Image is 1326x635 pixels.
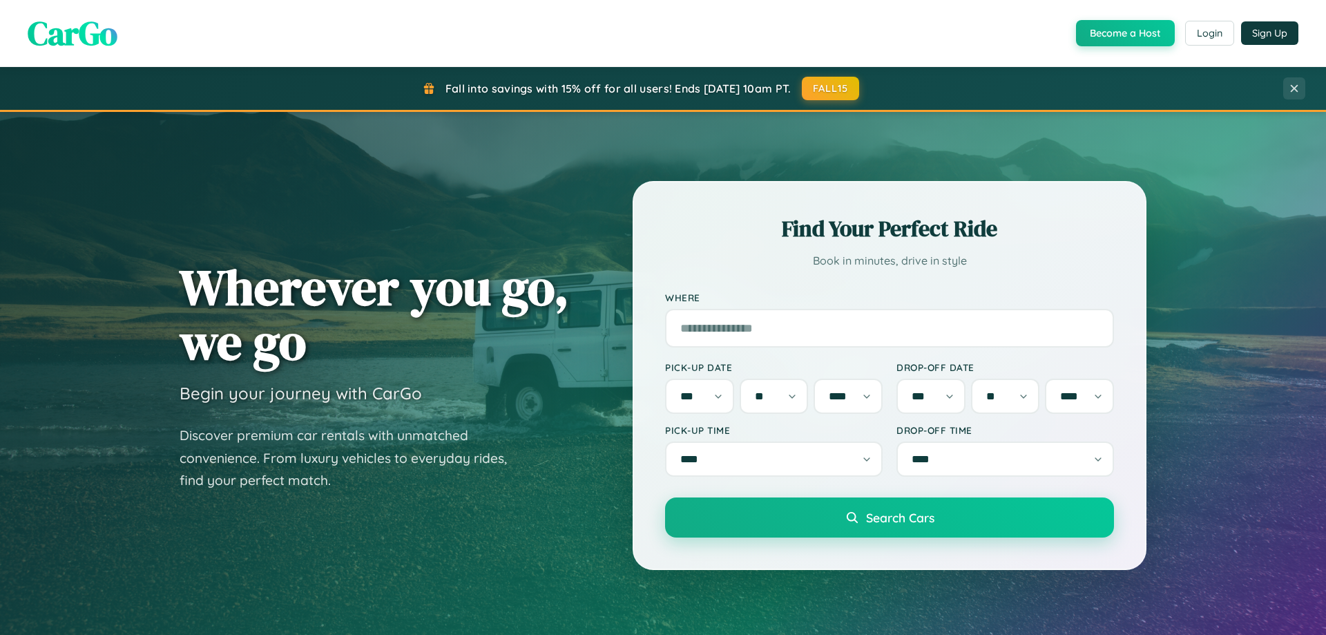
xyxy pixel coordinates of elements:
label: Drop-off Date [896,361,1114,373]
span: Fall into savings with 15% off for all users! Ends [DATE] 10am PT. [445,82,791,95]
h1: Wherever you go, we go [180,260,569,369]
label: Drop-off Time [896,424,1114,436]
span: Search Cars [866,510,934,525]
p: Discover premium car rentals with unmatched convenience. From luxury vehicles to everyday rides, ... [180,424,525,492]
h3: Begin your journey with CarGo [180,383,422,404]
button: Sign Up [1241,21,1298,45]
span: CarGo [28,10,117,56]
button: FALL15 [802,77,860,100]
label: Pick-up Date [665,361,883,373]
button: Become a Host [1076,20,1175,46]
button: Login [1185,21,1234,46]
h2: Find Your Perfect Ride [665,214,1114,244]
label: Pick-up Time [665,424,883,436]
label: Where [665,292,1114,303]
button: Search Cars [665,497,1114,538]
p: Book in minutes, drive in style [665,251,1114,271]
